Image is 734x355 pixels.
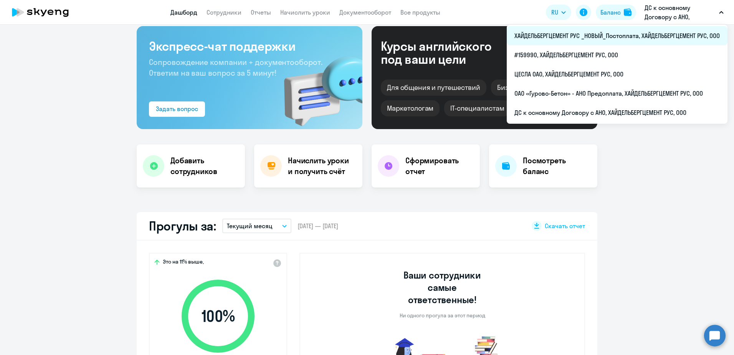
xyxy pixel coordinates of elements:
[170,8,197,16] a: Дашборд
[280,8,330,16] a: Начислить уроки
[288,155,355,177] h4: Начислить уроки и получить счёт
[641,3,727,22] button: ДС к основному Договору с АНО, ХАЙДЕЛЬБЕРГЦЕМЕНТ РУС, ООО
[393,269,492,306] h3: Ваши сотрудники самые ответственные!
[149,218,216,234] h2: Прогулы за:
[545,222,585,230] span: Скачать отчет
[222,219,291,233] button: Текущий месяц
[400,8,440,16] a: Все продукты
[381,100,440,116] div: Маркетологам
[546,5,571,20] button: RU
[227,221,273,231] p: Текущий месяц
[381,80,486,96] div: Для общения и путешествий
[523,155,591,177] h4: Посмотреть баланс
[339,8,391,16] a: Документооборот
[149,57,322,78] span: Сопровождение компании + документооборот. Ответим на ваш вопрос за 5 минут!
[491,80,582,96] div: Бизнес и командировки
[273,43,362,129] img: bg-img
[207,8,241,16] a: Сотрудники
[507,25,727,124] ul: RU
[174,307,262,325] span: 100 %
[405,155,474,177] h4: Сформировать отчет
[551,8,558,17] span: RU
[624,8,632,16] img: balance
[170,155,239,177] h4: Добавить сотрудников
[381,40,512,66] div: Курсы английского под ваши цели
[444,100,510,116] div: IT-специалистам
[149,38,350,54] h3: Экспресс-чат поддержки
[645,3,716,22] p: ДС к основному Договору с АНО, ХАЙДЕЛЬБЕРГЦЕМЕНТ РУС, ООО
[600,8,621,17] div: Баланс
[251,8,271,16] a: Отчеты
[596,5,636,20] button: Балансbalance
[298,222,338,230] span: [DATE] — [DATE]
[400,312,485,319] p: Ни одного прогула за этот период
[163,258,204,267] span: Это на 11% выше,
[149,101,205,117] button: Задать вопрос
[156,104,198,113] div: Задать вопрос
